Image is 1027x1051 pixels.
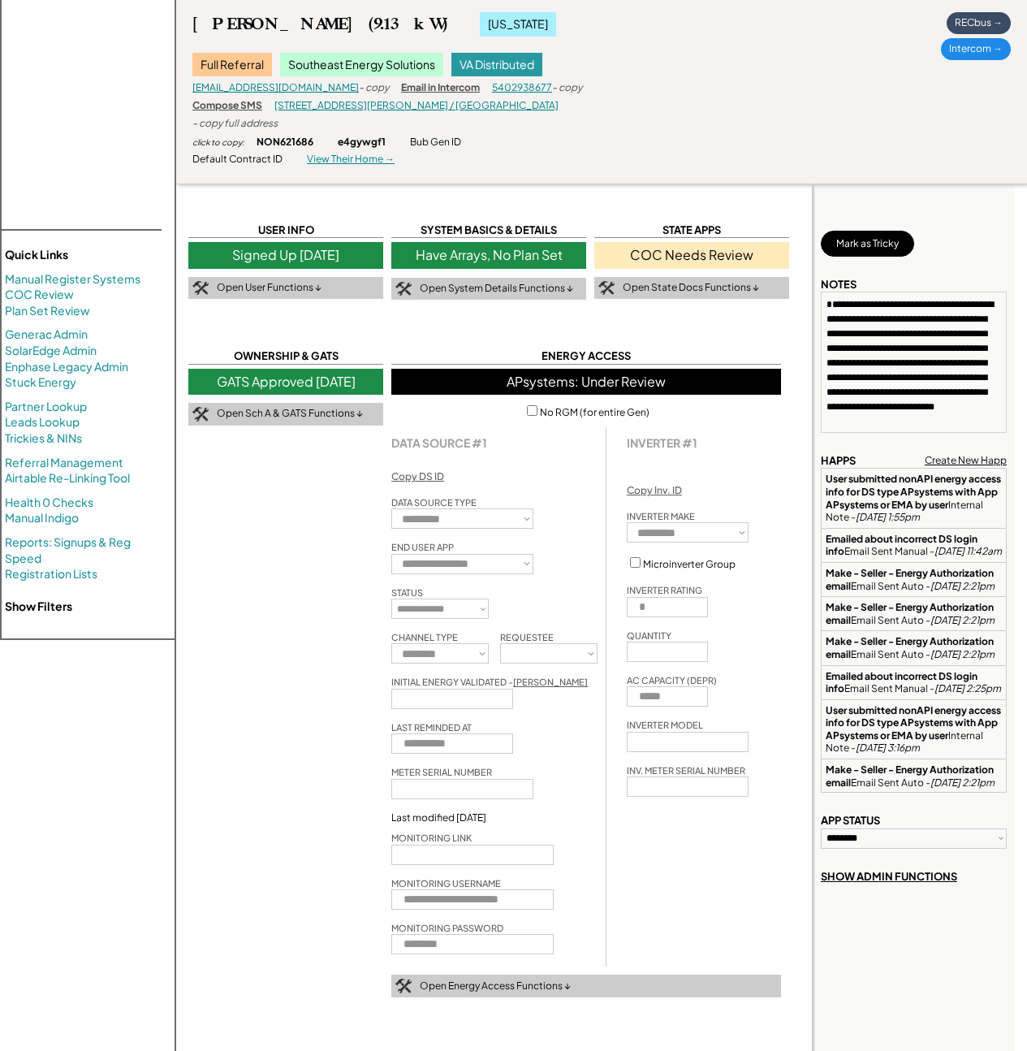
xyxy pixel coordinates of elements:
[5,414,80,430] a: Leads Lookup
[826,473,1003,510] strong: User submitted nonAPI energy access info for DS type APsystems with App APsystems or EMA by user
[941,38,1011,60] div: Intercom →
[391,242,586,268] div: Have Arrays, No Plan Set
[391,877,501,889] div: MONITORING USERNAME
[188,242,383,268] div: Signed Up [DATE]
[192,281,209,296] img: tool-icon.png
[391,922,503,934] div: MONITORING PASSWORD
[480,12,556,37] div: [US_STATE]
[5,470,130,487] a: Airtable Re-Linking Tool
[826,670,979,695] strong: Emailed about incorrect DS login info
[627,629,671,642] div: QUANTITY
[623,281,759,295] div: Open State Docs Functions ↓
[5,399,87,415] a: Partner Lookup
[5,327,88,343] a: Generac Admin
[826,533,979,558] strong: Emailed about incorrect DS login info
[410,136,461,149] div: Bub Gen ID
[307,153,395,167] div: View Their Home →
[391,348,781,364] div: ENERGY ACCESS
[930,580,995,592] em: [DATE] 2:21pm
[391,223,586,238] div: SYSTEM BASICS & DETAILS
[947,12,1011,34] div: RECbus →
[391,832,472,844] div: MONITORING LINK
[5,534,145,566] a: Reports: Signups & Reg Speed
[451,53,542,77] div: VA Distributed
[188,348,383,364] div: OWNERSHIP & GATS
[391,470,444,484] div: Copy DS ID
[274,99,559,111] a: [STREET_ADDRESS][PERSON_NAME] / [GEOGRAPHIC_DATA]
[934,545,1002,557] em: [DATE] 11:42am
[826,473,1002,523] div: Internal Note -
[627,510,695,522] div: INVERTER MAKE
[5,599,72,613] strong: Show Filters
[391,721,472,733] div: LAST REMINDED AT
[826,763,995,789] strong: Make - Seller - Energy Authorization email
[821,869,957,884] div: SHOW ADMIN FUNCTIONS
[420,282,573,296] div: Open System Details Functions ↓
[826,704,1002,755] div: Internal Note -
[821,453,856,468] div: HAPPS
[627,435,697,450] div: INVERTER #1
[821,813,880,828] div: APP STATUS
[821,231,914,257] button: Mark as Tricky
[627,764,745,776] div: INV. METER SERIAL NUMBER
[338,136,386,149] div: e4gywgf1
[925,454,1007,468] div: Create New Happ
[821,277,857,292] div: NOTES
[5,287,74,303] a: COC Review
[192,53,272,77] div: Full Referral
[826,670,1002,695] div: Email Sent Manual -
[856,742,920,754] em: [DATE] 3:16pm
[192,81,359,93] a: [EMAIL_ADDRESS][DOMAIN_NAME]
[192,153,283,167] div: Default Contract ID
[395,979,412,993] img: tool-icon.png
[5,566,97,582] a: Registration Lists
[643,558,736,570] label: Microinverter Group
[826,601,995,626] strong: Make - Seller - Energy Authorization email
[192,136,244,148] div: click to copy:
[395,282,412,296] img: tool-icon.png
[826,567,1002,592] div: Email Sent Auto -
[627,584,702,596] div: INVERTER RATING
[192,99,262,113] div: Compose SMS
[826,704,1003,742] strong: User submitted nonAPI energy access info for DS type APsystems with App APsystems or EMA by user
[217,281,321,295] div: Open User Functions ↓
[627,674,717,686] div: AC CAPACITY (DEPR)
[420,980,571,993] div: Open Energy Access Functions ↓
[192,407,209,422] img: tool-icon.png
[930,776,995,789] em: [DATE] 2:21pm
[826,533,1002,558] div: Email Sent Manual -
[217,407,363,421] div: Open Sch A & GATS Functions ↓
[401,81,480,95] div: Email in Intercom
[391,631,458,643] div: CHANNEL TYPE
[359,81,389,95] div: - copy
[391,435,487,450] strong: DATA SOURCE #1
[5,271,140,288] a: Manual Register Systems
[492,81,552,93] a: 5402938677
[5,247,167,263] div: Quick Links
[540,406,649,418] label: No RGM (for entire Gen)
[826,635,995,660] strong: Make - Seller - Energy Authorization email
[391,676,588,688] div: INITIAL ENERGY VALIDATED -
[552,81,582,95] div: - copy
[930,648,995,660] em: [DATE] 2:21pm
[188,223,383,238] div: USER INFO
[391,541,454,553] div: END USER APP
[391,496,477,508] div: DATA SOURCE TYPE
[826,763,1002,789] div: Email Sent Auto -
[594,242,789,268] div: COC Needs Review
[5,495,93,511] a: Health 0 Checks
[391,369,781,395] div: APsystems: Under Review
[500,631,554,643] div: REQUESTEE
[257,136,313,149] div: NON621686
[826,601,1002,626] div: Email Sent Auto -
[391,766,492,778] div: METER SERIAL NUMBER
[5,359,128,375] a: Enphase Legacy Admin
[391,586,423,599] div: STATUS
[856,511,920,523] em: [DATE] 1:55pm
[627,719,703,731] div: INVERTER MODEL
[280,53,443,77] div: Southeast Energy Solutions
[513,677,588,687] u: [PERSON_NAME]
[391,811,486,824] div: Last modified [DATE]
[627,484,682,498] div: Copy Inv. ID
[5,430,82,447] a: Trickies & NINs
